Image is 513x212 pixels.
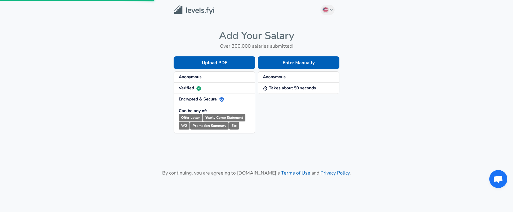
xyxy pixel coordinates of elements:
[179,85,201,91] strong: Verified
[489,170,507,188] div: Open chat
[258,56,339,69] button: Enter Manually
[263,74,286,80] strong: Anonymous
[229,122,239,130] small: Etc
[179,96,224,102] strong: Encrypted & Secure
[174,42,339,50] h6: Over 300,000 salaries submitted!
[263,85,316,91] strong: Takes about 50 seconds
[190,122,229,130] small: Promotion Summary
[323,7,328,12] img: English (US)
[179,108,207,114] strong: Can be any of:
[174,5,214,15] img: Levels.fyi
[203,114,245,121] small: Yearly Comp Statement
[179,114,202,121] small: Offer Letter
[320,5,335,15] button: English (US)
[174,29,339,42] h4: Add Your Salary
[179,122,190,130] small: W2
[174,56,255,69] button: Upload PDF
[281,170,310,176] a: Terms of Use
[320,170,350,176] a: Privacy Policy
[179,74,202,80] strong: Anonymous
